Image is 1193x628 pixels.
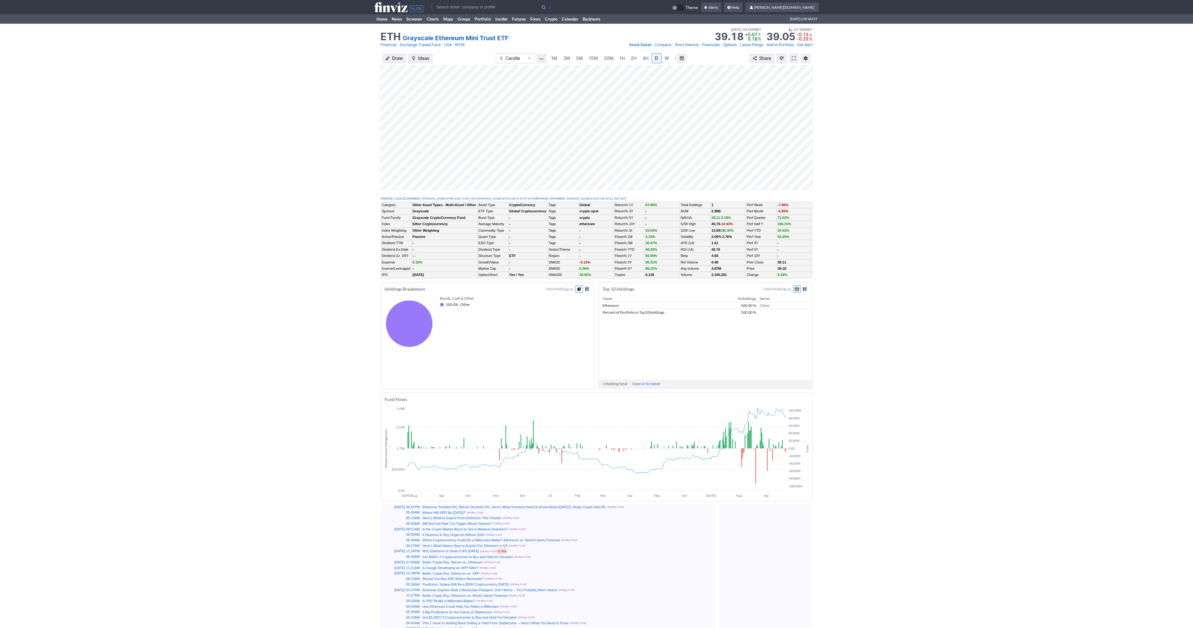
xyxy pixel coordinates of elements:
[606,197,613,201] a: BTCZ
[385,286,425,292] div: Holdings Breakdown
[711,273,727,277] b: 2,345,291
[675,42,699,48] a: Short Interest
[580,14,603,24] a: Backtests
[408,53,433,63] button: Ideas
[746,240,777,246] td: Perf 3Y
[422,577,484,581] a: Should You Buy XRP Before November?
[509,241,511,245] b: -
[646,235,655,239] span: 4.14%
[381,240,412,246] td: Dividend TTM
[548,259,579,265] td: SMA20
[506,55,525,61] span: Candle
[711,229,734,232] b: 13.69
[614,202,645,208] td: Return% 1Y
[711,267,721,270] b: 4.87M
[646,203,657,207] span: 67.85%
[422,572,479,575] a: Better Crypto Buy: Ethereum vs. XRP
[621,197,626,201] a: BITI
[646,260,657,264] span: 95.21%
[580,273,591,277] span: 39.92%
[754,5,814,10] span: [PERSON_NAME][DOMAIN_NAME]
[478,265,508,272] td: Market Cap
[381,501,594,505] img: nic2x2.gif
[580,209,599,213] a: crypto-spot
[422,555,513,559] a: Got $500? 2 Cryptocurrencies to Buy and Hold for Decades
[478,208,508,215] td: ETF Type
[646,229,657,232] span: 16.53%
[413,209,429,213] b: Grayscale
[720,42,723,48] span: •
[413,254,416,258] small: - -
[614,240,645,246] td: Flows% 3M
[720,229,734,232] span: 186.30%
[580,216,590,220] a: crypto
[778,229,789,232] span: 24.42%
[680,272,711,278] td: Volume
[422,516,502,520] a: Here's What to Expect From Ethereum This October
[478,234,508,240] td: Quant Type
[778,248,779,251] b: -
[778,203,788,207] span: -7.96%
[422,197,445,201] a: [PERSON_NAME]
[400,42,440,48] a: Exchange Traded Fund
[797,36,808,41] span: -0.33
[441,42,443,48] span: •
[418,55,429,61] span: Ideas
[604,56,613,61] span: 30M
[701,2,721,12] a: Alerts
[381,265,412,272] td: Inverse/Leveraged
[680,234,711,240] td: Volatility
[628,53,639,63] a: 2H
[536,196,626,201] div: | :
[758,36,761,41] span: %
[444,42,452,48] a: USA
[493,14,510,24] a: Insider
[404,14,424,24] a: Screener
[403,34,509,42] a: Grayscale Ethereum Mini Trust ETF
[680,202,711,208] td: Total Holdings
[455,42,465,48] a: NYSE
[614,227,645,234] td: Return% SI
[614,234,645,240] td: Flows% 1M
[548,234,579,240] td: Tags
[478,221,508,227] td: Average Maturity
[680,259,711,265] td: Rel Volume
[580,267,589,270] span: 0.36%
[778,254,779,258] b: -
[711,222,733,226] b: 45.78
[646,248,657,251] span: 40.25%
[746,202,777,208] td: Perf Week
[509,209,546,213] b: Global Cryptocurrency
[440,295,589,302] div: Bonds, Cash & Other
[746,246,777,253] td: Perf 5Y
[801,53,811,63] button: Chart Settings
[711,254,718,258] b: 4.60
[381,227,412,234] td: Index Weighting
[413,216,465,220] b: Grayscale CryptoCurrency Fund
[746,272,777,278] td: Change
[680,208,711,215] td: AUM
[731,27,761,32] span: [DATE] 04:00PM ET
[759,55,771,61] span: Share
[548,215,579,221] td: Tags
[543,14,560,24] a: Crypto
[614,265,645,272] td: Flows% 5Y
[509,229,511,232] b: -
[646,267,657,270] span: 95.21%
[749,53,774,63] button: Share
[455,14,473,24] a: Groups
[422,505,606,509] a: Ethereum Tumbled 9%, Bitcoin Declined 3%. Here's What Investors Need to Know About [DATE]'s Sharp...
[381,221,412,227] td: Index
[778,222,791,226] span: 100.31%
[548,272,579,278] td: SMA200
[746,234,777,240] td: Perf Year
[381,253,412,259] td: Dividend Gr. 3/5Y
[614,221,645,227] td: Return% 10Y
[413,260,422,264] span: 0.15%
[629,42,651,48] a: Stock Detail
[473,14,493,24] a: Portfolio
[672,42,674,48] span: •
[537,196,565,200] a: Inverse correlation
[548,227,579,234] td: Tags
[509,222,511,226] b: -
